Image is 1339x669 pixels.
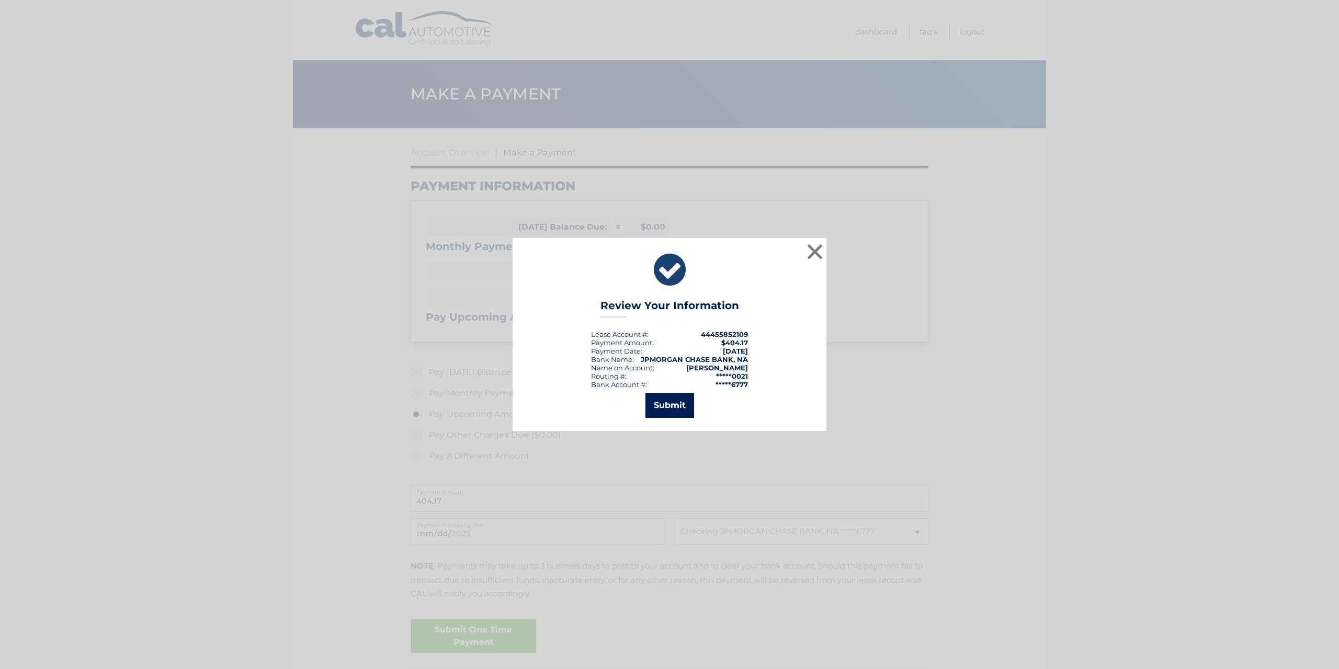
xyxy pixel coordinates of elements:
[701,330,748,338] strong: 44455852109
[804,241,825,262] button: ×
[591,372,627,380] div: Routing #:
[721,338,748,347] span: $404.17
[591,330,649,338] div: Lease Account #:
[591,347,642,355] div: :
[591,380,647,389] div: Bank Account #:
[591,364,654,372] div: Name on Account:
[641,355,748,364] strong: JPMORGAN CHASE BANK, NA
[645,393,694,418] button: Submit
[723,347,748,355] span: [DATE]
[591,347,641,355] span: Payment Date
[686,364,748,372] strong: [PERSON_NAME]
[600,299,739,318] h3: Review Your Information
[591,355,634,364] div: Bank Name:
[591,338,654,347] div: Payment Amount:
